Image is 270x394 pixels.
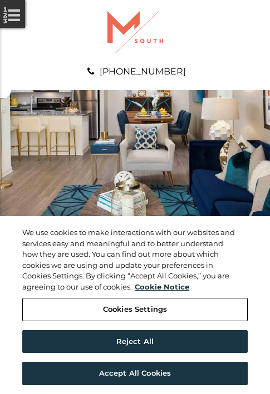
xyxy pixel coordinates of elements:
button: Reject All [22,330,248,353]
button: Accept All Cookies [22,362,248,385]
a: [PHONE_NUMBER] [100,66,186,77]
a: More information about your privacy [135,282,189,291]
div: We use cookies to make interactions with our websites and services easy and meaningful and to bet... [22,227,235,292]
button: Cookies Settings [22,298,248,321]
img: A graphic with a red M and the word SOUTH. [107,11,163,53]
